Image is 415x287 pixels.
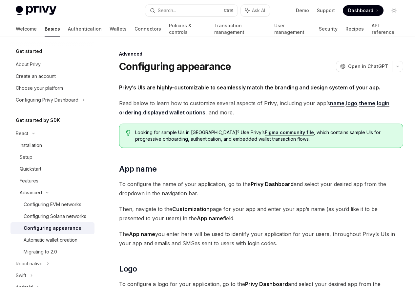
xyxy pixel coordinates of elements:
strong: App name [197,215,223,222]
div: Search... [158,7,176,14]
a: displayed wallet options [143,109,205,116]
div: About Privy [16,60,41,68]
div: Configuring appearance [24,224,81,232]
a: Authentication [68,21,102,37]
a: Migrating to 2.0 [10,246,94,258]
a: Welcome [16,21,37,37]
div: Create an account [16,72,56,80]
span: The you enter here will be used to identify your application for your users, throughout Privy’s U... [119,229,403,248]
div: Automatic wallet creation [24,236,77,244]
a: Quickstart [10,163,94,175]
div: Swift [16,272,26,279]
span: Open in ChatGPT [348,63,388,70]
span: To configure the name of your application, go to the and select your desired app from the dropdow... [119,179,403,198]
span: Dashboard [348,7,373,14]
div: Setup [20,153,32,161]
a: Support [317,7,335,14]
span: Logo [119,264,137,274]
a: Security [319,21,338,37]
div: Configuring EVM networks [24,201,81,208]
a: Create an account [10,70,94,82]
span: Then, navigate to the page for your app and enter your app’s name (as you’d like it to be present... [119,204,403,223]
div: React [16,130,28,137]
a: Connectors [135,21,161,37]
a: Features [10,175,94,187]
button: Search...CtrlK [145,5,238,16]
span: Ask AI [252,7,265,14]
div: Advanced [20,189,42,197]
svg: Tip [126,130,131,136]
a: Recipes [345,21,364,37]
a: Basics [45,21,60,37]
span: Read below to learn how to customize several aspects of Privy, including your app’s , , , , , and... [119,99,403,117]
a: API reference [372,21,399,37]
h5: Get started by SDK [16,116,60,124]
span: Looking for sample UIs in [GEOGRAPHIC_DATA]? Use Privy’s , which contains sample UIs for progress... [135,129,396,142]
a: Configuring appearance [10,222,94,234]
div: Configuring Solana networks [24,212,86,220]
strong: Customization [172,206,210,212]
div: Features [20,177,38,185]
a: About Privy [10,59,94,70]
a: name [330,100,344,107]
h1: Configuring appearance [119,60,231,72]
a: theme [359,100,375,107]
a: Figma community file [265,130,314,135]
button: Open in ChatGPT [336,61,392,72]
div: Configuring Privy Dashboard [16,96,78,104]
a: Demo [296,7,309,14]
div: Advanced [119,51,403,57]
a: Wallets [110,21,127,37]
strong: Privy’s UIs are highly-customizable to seamlessly match the branding and design system of your app. [119,84,380,91]
a: Transaction management [214,21,266,37]
a: User management [274,21,311,37]
a: Configuring EVM networks [10,199,94,210]
h5: Get started [16,47,42,55]
a: Automatic wallet creation [10,234,94,246]
button: Toggle dark mode [389,5,399,16]
div: Choose your platform [16,84,63,92]
div: Quickstart [20,165,41,173]
div: Migrating to 2.0 [24,248,57,256]
a: Setup [10,151,94,163]
strong: App name [129,231,155,237]
a: Policies & controls [169,21,206,37]
span: App name [119,164,156,174]
a: Installation [10,139,94,151]
a: logo [346,100,357,107]
span: Ctrl K [224,8,234,13]
div: Installation [20,141,42,149]
button: Ask AI [241,5,270,16]
a: Choose your platform [10,82,94,94]
img: light logo [16,6,56,15]
a: Configuring Solana networks [10,210,94,222]
div: React native [16,260,43,268]
strong: Privy Dashboard [251,181,294,187]
a: Dashboard [343,5,384,16]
